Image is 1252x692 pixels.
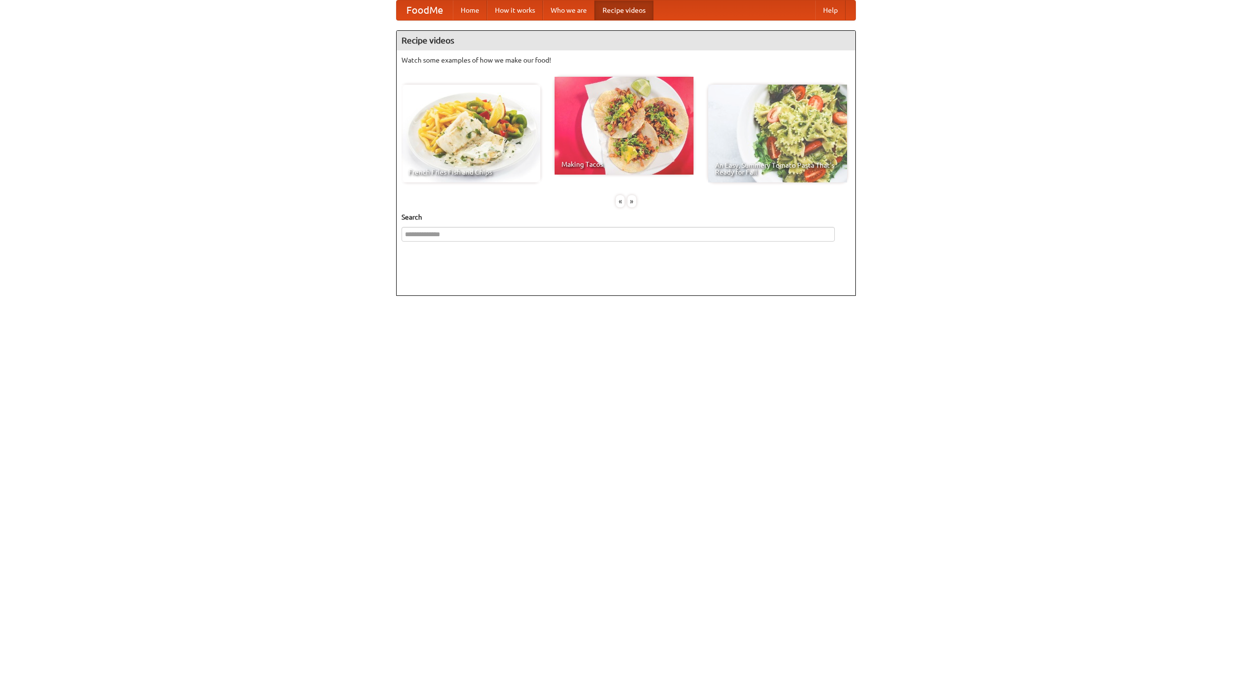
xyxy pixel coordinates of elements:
[397,31,855,50] h4: Recipe videos
[402,85,540,182] a: French Fries Fish and Chips
[555,77,693,175] a: Making Tacos
[397,0,453,20] a: FoodMe
[561,161,687,168] span: Making Tacos
[715,162,840,176] span: An Easy, Summery Tomato Pasta That's Ready for Fall
[543,0,595,20] a: Who we are
[402,212,850,222] h5: Search
[616,195,625,207] div: «
[595,0,653,20] a: Recipe videos
[408,169,534,176] span: French Fries Fish and Chips
[487,0,543,20] a: How it works
[815,0,846,20] a: Help
[627,195,636,207] div: »
[402,55,850,65] p: Watch some examples of how we make our food!
[708,85,847,182] a: An Easy, Summery Tomato Pasta That's Ready for Fall
[453,0,487,20] a: Home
